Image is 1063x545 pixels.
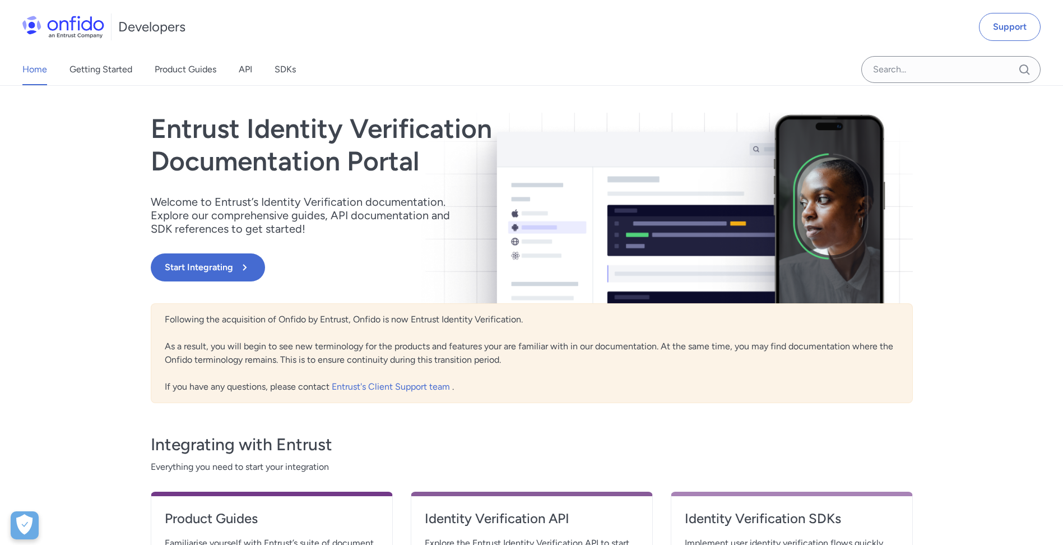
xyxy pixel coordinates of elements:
a: Start Integrating [151,253,684,281]
a: Product Guides [155,54,216,85]
a: Support [979,13,1041,41]
a: API [239,54,252,85]
h1: Entrust Identity Verification Documentation Portal [151,113,684,177]
div: Following the acquisition of Onfido by Entrust, Onfido is now Entrust Identity Verification. As a... [151,303,913,403]
span: Everything you need to start your integration [151,460,913,474]
h3: Integrating with Entrust [151,433,913,456]
a: Getting Started [69,54,132,85]
a: Product Guides [165,510,379,537]
p: Welcome to Entrust’s Identity Verification documentation. Explore our comprehensive guides, API d... [151,195,465,235]
input: Onfido search input field [861,56,1041,83]
h4: Identity Verification API [425,510,639,528]
div: Cookie Preferences [11,511,39,539]
a: Identity Verification API [425,510,639,537]
img: Onfido Logo [22,16,104,38]
h1: Developers [118,18,185,36]
h4: Identity Verification SDKs [685,510,899,528]
a: Home [22,54,47,85]
a: SDKs [275,54,296,85]
a: Entrust's Client Support team [332,381,452,392]
a: Identity Verification SDKs [685,510,899,537]
button: Start Integrating [151,253,265,281]
h4: Product Guides [165,510,379,528]
button: Open Preferences [11,511,39,539]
